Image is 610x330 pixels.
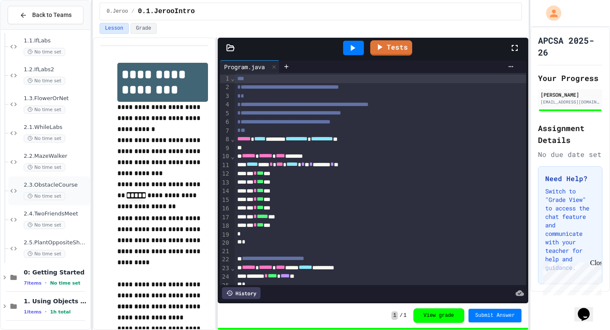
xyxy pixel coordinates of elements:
[220,144,230,153] div: 9
[24,163,65,171] span: No time set
[100,23,129,34] button: Lesson
[50,280,80,286] span: No time set
[537,3,563,23] div: My Account
[404,312,407,319] span: 1
[220,161,230,170] div: 11
[24,268,89,276] span: 0: Getting Started
[24,309,42,315] span: 1 items
[220,273,230,281] div: 24
[24,239,89,246] span: 2.5.PlantOppositeShores
[220,170,230,178] div: 12
[538,149,602,159] div: No due date set
[391,311,398,320] span: 1
[24,124,89,131] span: 2.1.WhileLabs
[220,152,230,161] div: 10
[220,231,230,239] div: 19
[45,280,47,286] span: •
[538,122,602,146] h2: Assignment Details
[24,280,42,286] span: 7 items
[24,48,65,56] span: No time set
[24,210,89,218] span: 2.4.TwoFriendsMeet
[220,255,230,264] div: 22
[220,83,230,92] div: 2
[131,8,134,15] span: /
[8,6,83,24] button: Back to Teams
[24,77,65,85] span: No time set
[24,250,65,258] span: No time set
[220,204,230,213] div: 16
[574,296,602,322] iframe: chat widget
[413,308,464,323] button: View grade
[24,134,65,143] span: No time set
[220,75,230,83] div: 1
[220,196,230,204] div: 15
[220,92,230,101] div: 3
[138,6,194,17] span: 0.1.JerooIntro
[24,95,89,102] span: 1.3.FlowerOrNet
[32,11,72,20] span: Back to Teams
[50,309,71,315] span: 1h total
[540,259,602,295] iframe: chat widget
[3,3,58,54] div: Chat with us now!Close
[24,106,65,114] span: No time set
[220,109,230,118] div: 5
[220,118,230,126] div: 6
[24,66,89,73] span: 1.2.IfLabs2
[222,287,261,299] div: History
[220,247,230,256] div: 21
[230,153,235,160] span: Fold line
[220,127,230,135] div: 7
[541,91,600,98] div: [PERSON_NAME]
[220,101,230,109] div: 4
[370,40,412,56] a: Tests
[220,135,230,144] div: 8
[220,222,230,230] div: 18
[220,60,280,73] div: Program.java
[469,309,522,322] button: Submit Answer
[230,75,235,82] span: Fold line
[24,153,89,160] span: 2.2.MazeWalker
[230,265,235,271] span: Fold line
[220,213,230,222] div: 17
[545,173,595,184] h3: Need Help?
[220,187,230,196] div: 14
[24,221,65,229] span: No time set
[399,312,402,319] span: /
[538,72,602,84] h2: Your Progress
[24,182,89,189] span: 2.3.ObstacleCourse
[230,136,235,143] span: Fold line
[24,192,65,200] span: No time set
[538,34,602,58] h1: APCSA 2025-26
[24,297,89,305] span: 1. Using Objects and Methods
[545,187,595,272] p: Switch to "Grade View" to access the chat feature and communicate with your teacher for help and ...
[107,8,128,15] span: 0.Jeroo
[541,99,600,105] div: [EMAIL_ADDRESS][DOMAIN_NAME]
[220,282,230,290] div: 25
[24,37,89,45] span: 1.1.IfLabs
[475,312,515,319] span: Submit Answer
[130,23,157,34] button: Grade
[45,308,47,315] span: •
[220,239,230,247] div: 20
[220,264,230,273] div: 23
[220,62,269,71] div: Program.java
[220,179,230,187] div: 13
